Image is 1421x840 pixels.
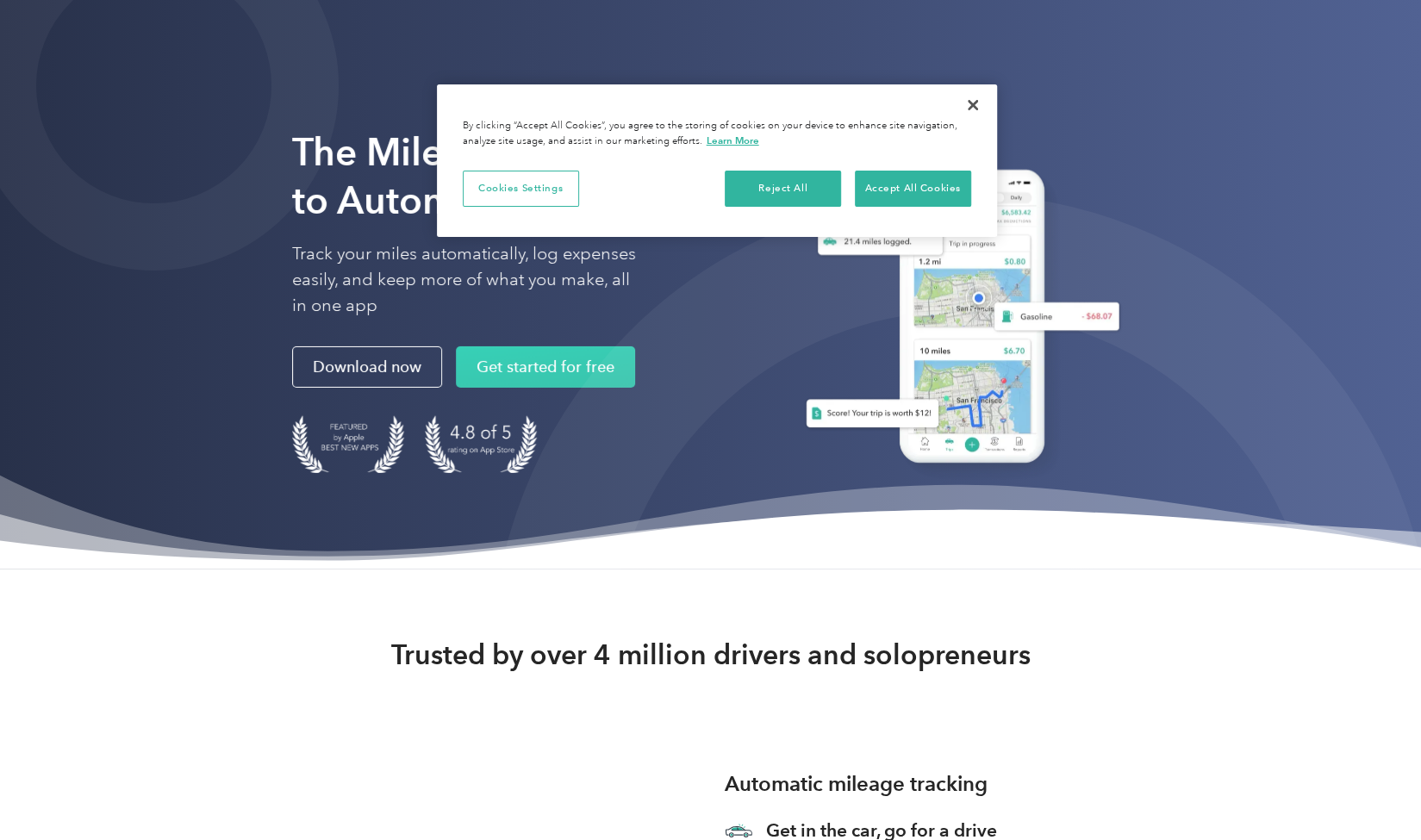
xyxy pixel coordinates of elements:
button: Cookies Settings [463,171,579,207]
img: Badge for Featured by Apple Best New Apps [292,415,404,473]
a: Get started for free [456,346,635,388]
strong: Trusted by over 4 million drivers and solopreneurs [391,638,1031,672]
p: Track your miles automatically, log expenses easily, and keep more of what you make, all in one app [292,241,637,319]
h3: Automatic mileage tracking [725,768,988,800]
strong: The Mileage Tracking App to Automate Your Logs [292,129,749,223]
img: 4.9 out of 5 stars on the app store [425,415,537,473]
div: Privacy [437,84,997,237]
a: Download now [292,346,442,388]
div: Cookie banner [437,84,997,237]
div: By clicking “Accept All Cookies”, you agree to the storing of cookies on your device to enhance s... [463,119,971,149]
button: Reject All [725,171,841,207]
button: Close [954,86,992,124]
button: Accept All Cookies [855,171,971,207]
a: More information about your privacy, opens in a new tab [707,134,759,146]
